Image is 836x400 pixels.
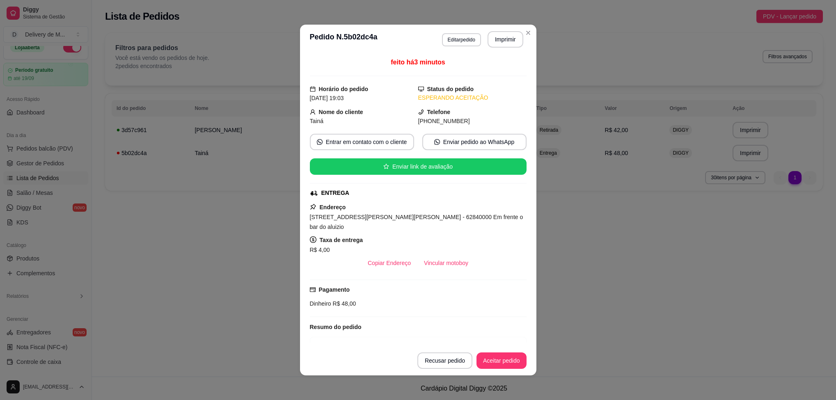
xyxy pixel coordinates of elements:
[310,31,378,48] h3: Pedido N. 5b02dc4a
[522,26,535,39] button: Close
[310,236,316,243] span: dollar
[391,59,445,66] span: feito há 3 minutos
[310,247,330,253] span: R$ 4,00
[320,237,363,243] strong: Taxa de entrega
[488,31,523,48] button: Imprimir
[331,300,356,307] span: R$ 48,00
[427,86,474,92] strong: Status do pedido
[314,341,499,350] div: Macarronada de carne do sol - G
[361,255,417,271] button: Copiar Endereço
[310,95,344,101] span: [DATE] 19:03
[310,203,316,210] span: pushpin
[310,214,523,230] span: [STREET_ADDRESS][PERSON_NAME][PERSON_NAME] - 62840000 Em frente o bar do aluizio
[418,109,424,115] span: phone
[422,134,527,150] button: whats-appEnviar pedido ao WhatsApp
[418,118,470,124] span: [PHONE_NUMBER]
[383,164,389,169] span: star
[310,300,331,307] span: Dinheiro
[310,287,316,293] span: credit-card
[418,94,527,102] div: ESPERANDO ACEITAÇÃO
[320,204,346,210] strong: Endereço
[310,324,362,330] strong: Resumo do pedido
[319,86,369,92] strong: Horário do pedido
[427,109,451,115] strong: Telefone
[418,86,424,92] span: desktop
[434,139,440,145] span: whats-app
[310,134,414,150] button: whats-appEntrar em contato com o cliente
[499,342,523,349] strong: R$ 44,00
[442,33,481,46] button: Editarpedido
[319,109,363,115] strong: Nome do cliente
[317,139,323,145] span: whats-app
[417,255,475,271] button: Vincular motoboy
[310,86,316,92] span: calendar
[310,118,323,124] span: Tainá
[476,352,527,369] button: Aceitar pedido
[314,342,320,349] strong: 2 x
[319,286,350,293] strong: Pagamento
[310,109,316,115] span: user
[321,189,349,197] div: ENTREGA
[310,158,527,175] button: starEnviar link de avaliação
[417,352,472,369] button: Recusar pedido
